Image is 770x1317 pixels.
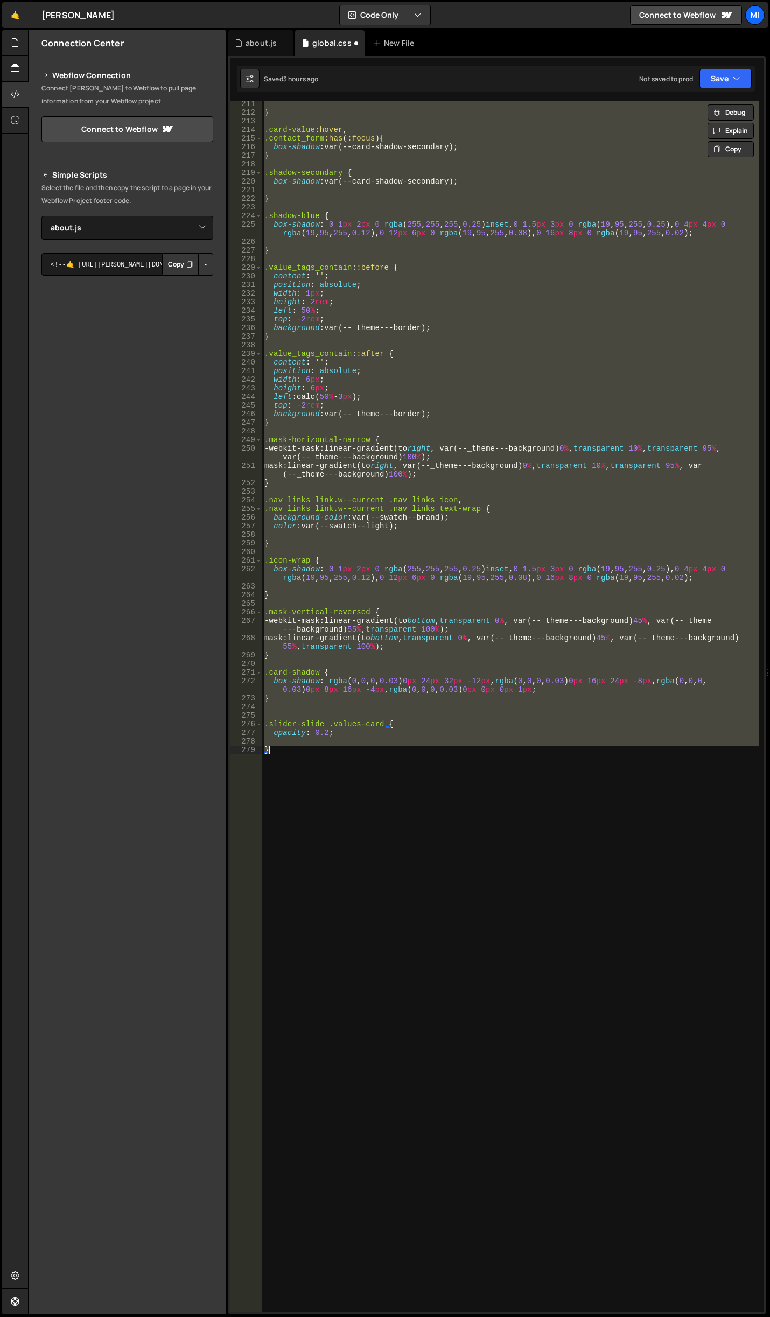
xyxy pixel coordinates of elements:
[230,608,262,617] div: 266
[230,367,262,375] div: 241
[230,177,262,186] div: 220
[230,651,262,660] div: 269
[230,384,262,393] div: 243
[230,315,262,324] div: 235
[230,143,262,151] div: 216
[230,487,262,496] div: 253
[230,513,262,522] div: 256
[230,255,262,263] div: 228
[41,82,213,108] p: Connect [PERSON_NAME] to Webflow to pull page information from your Webflow project
[162,253,199,276] button: Copy
[230,237,262,246] div: 226
[230,281,262,289] div: 231
[230,461,262,479] div: 251
[230,212,262,220] div: 224
[246,38,277,48] div: about.js
[708,141,754,157] button: Copy
[230,694,262,703] div: 273
[230,289,262,298] div: 232
[230,169,262,177] div: 219
[699,69,752,88] button: Save
[230,746,262,754] div: 279
[230,134,262,143] div: 215
[41,181,213,207] p: Select the file and then copy the script to a page in your Webflow Project footer code.
[41,169,213,181] h2: Simple Scripts
[41,397,214,494] iframe: YouTube video player
[230,375,262,384] div: 242
[230,393,262,401] div: 244
[230,358,262,367] div: 240
[630,5,742,25] a: Connect to Webflow
[230,496,262,505] div: 254
[230,117,262,125] div: 213
[230,160,262,169] div: 218
[230,298,262,306] div: 233
[230,401,262,410] div: 245
[230,203,262,212] div: 223
[230,522,262,530] div: 257
[230,100,262,108] div: 211
[41,37,124,49] h2: Connection Center
[708,123,754,139] button: Explain
[230,125,262,134] div: 214
[230,186,262,194] div: 221
[230,272,262,281] div: 230
[264,74,319,83] div: Saved
[230,246,262,255] div: 227
[745,5,765,25] a: Mi
[230,668,262,677] div: 271
[230,703,262,711] div: 274
[230,306,262,315] div: 234
[230,418,262,427] div: 247
[230,565,262,582] div: 262
[373,38,418,48] div: New File
[230,556,262,565] div: 261
[230,108,262,117] div: 212
[41,9,115,22] div: [PERSON_NAME]
[230,599,262,608] div: 265
[230,582,262,591] div: 263
[230,737,262,746] div: 278
[312,38,352,48] div: global.css
[230,479,262,487] div: 252
[639,74,693,83] div: Not saved to prod
[230,530,262,539] div: 258
[230,617,262,634] div: 267
[340,5,430,25] button: Code Only
[230,194,262,203] div: 222
[41,253,213,276] textarea: <!--🤙 [URL][PERSON_NAME][DOMAIN_NAME]> <script>document.addEventListener("DOMContentLoaded", func...
[230,410,262,418] div: 246
[230,349,262,358] div: 239
[41,116,213,142] a: Connect to Webflow
[230,660,262,668] div: 270
[230,677,262,694] div: 272
[41,293,214,390] iframe: YouTube video player
[41,69,213,82] h2: Webflow Connection
[230,728,262,737] div: 277
[230,634,262,651] div: 268
[708,104,754,121] button: Debug
[230,505,262,513] div: 255
[162,253,213,276] div: Button group with nested dropdown
[230,539,262,548] div: 259
[283,74,319,83] div: 3 hours ago
[230,427,262,436] div: 248
[230,341,262,349] div: 238
[230,324,262,332] div: 236
[230,444,262,461] div: 250
[230,591,262,599] div: 264
[230,263,262,272] div: 229
[2,2,29,28] a: 🤙
[230,711,262,720] div: 275
[230,548,262,556] div: 260
[230,436,262,444] div: 249
[230,151,262,160] div: 217
[230,720,262,728] div: 276
[230,332,262,341] div: 237
[230,220,262,237] div: 225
